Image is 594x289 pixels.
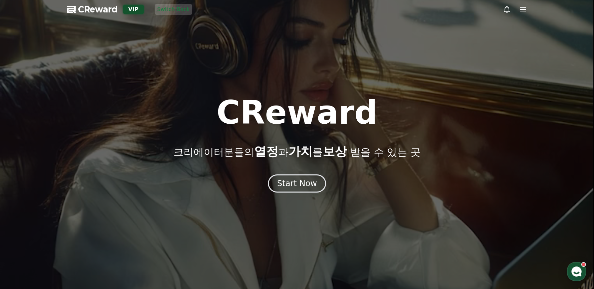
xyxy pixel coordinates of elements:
[123,5,144,14] div: VIP
[155,4,193,15] button: Switch Back
[173,145,420,158] p: 크리에이터분들의 과 를 받을 수 있는 곳
[254,144,278,158] span: 열정
[268,174,326,193] button: Start Now
[216,96,378,129] h1: CReward
[67,4,118,15] a: CReward
[288,144,313,158] span: 가치
[78,4,118,15] span: CReward
[277,178,317,189] div: Start Now
[268,181,326,188] a: Start Now
[323,144,347,158] span: 보상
